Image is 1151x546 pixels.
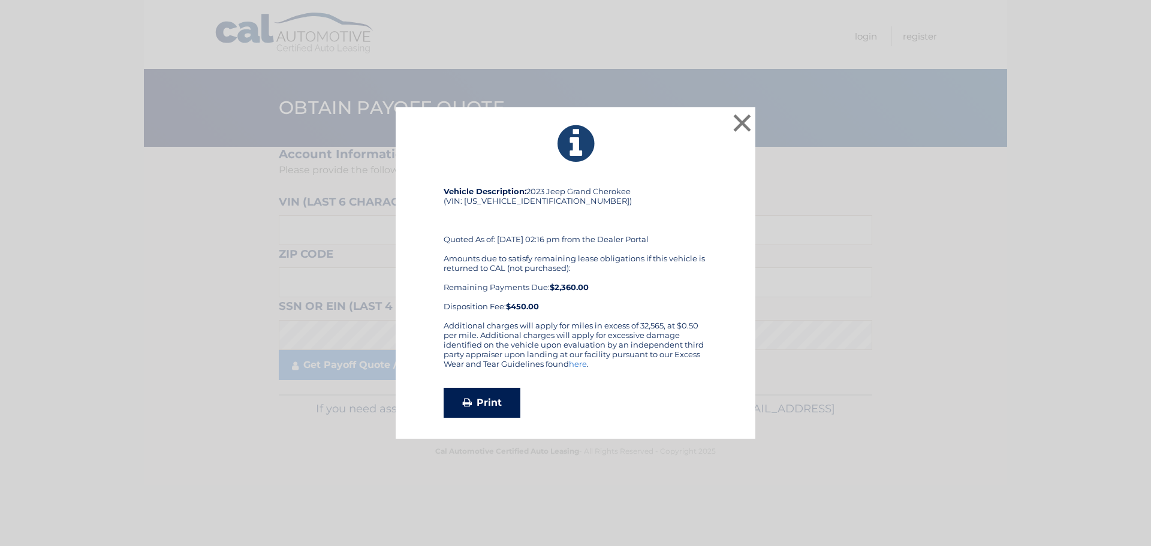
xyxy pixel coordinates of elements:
[506,301,539,311] strong: $450.00
[444,254,707,311] div: Amounts due to satisfy remaining lease obligations if this vehicle is returned to CAL (not purcha...
[569,359,587,369] a: here
[730,111,754,135] button: ×
[444,388,520,418] a: Print
[444,186,526,196] strong: Vehicle Description:
[550,282,589,292] b: $2,360.00
[444,186,707,321] div: 2023 Jeep Grand Cherokee (VIN: [US_VEHICLE_IDENTIFICATION_NUMBER]) Quoted As of: [DATE] 02:16 pm ...
[444,321,707,378] div: Additional charges will apply for miles in excess of 32,565, at $0.50 per mile. Additional charge...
